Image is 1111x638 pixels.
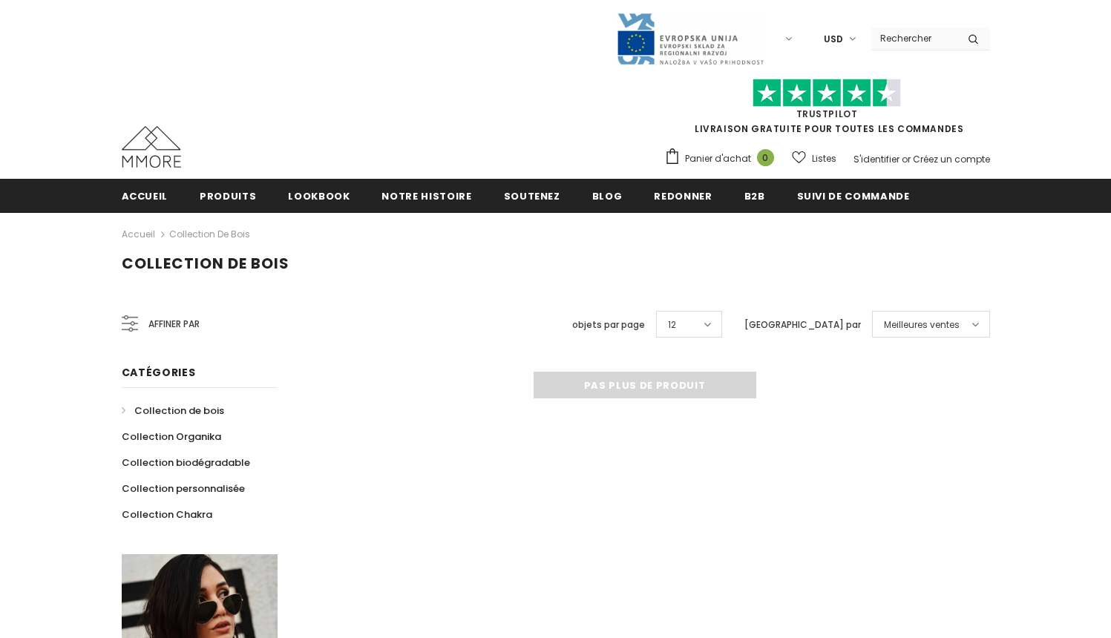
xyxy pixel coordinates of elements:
[616,32,764,45] a: Javni Razpis
[796,108,858,120] a: TrustPilot
[122,430,221,444] span: Collection Organika
[134,404,224,418] span: Collection de bois
[122,365,196,380] span: Catégories
[122,189,168,203] span: Accueil
[200,189,256,203] span: Produits
[381,179,471,212] a: Notre histoire
[200,179,256,212] a: Produits
[381,189,471,203] span: Notre histoire
[668,318,676,332] span: 12
[853,153,899,165] a: S'identifier
[812,151,836,166] span: Listes
[122,226,155,243] a: Accueil
[504,189,560,203] span: soutenez
[824,32,843,47] span: USD
[902,153,911,165] span: or
[122,179,168,212] a: Accueil
[654,189,712,203] span: Redonner
[757,149,774,166] span: 0
[122,507,212,522] span: Collection Chakra
[797,179,910,212] a: Suivi de commande
[744,179,765,212] a: B2B
[288,179,350,212] a: Lookbook
[122,456,250,470] span: Collection biodégradable
[792,145,836,171] a: Listes
[122,253,289,274] span: Collection de bois
[664,148,781,170] a: Panier d'achat 0
[122,424,221,450] a: Collection Organika
[871,27,957,49] input: Search Site
[664,85,990,135] span: LIVRAISON GRATUITE POUR TOUTES LES COMMANDES
[122,126,181,168] img: Cas MMORE
[122,501,212,527] a: Collection Chakra
[122,481,245,496] span: Collection personnalisée
[592,179,623,212] a: Blog
[744,189,765,203] span: B2B
[797,189,910,203] span: Suivi de commande
[122,476,245,501] a: Collection personnalisée
[744,318,861,332] label: [GEOGRAPHIC_DATA] par
[753,79,901,108] img: Faites confiance aux étoiles pilotes
[654,179,712,212] a: Redonner
[169,228,250,240] a: Collection de bois
[122,450,250,476] a: Collection biodégradable
[122,398,224,424] a: Collection de bois
[572,318,645,332] label: objets par page
[148,316,200,332] span: Affiner par
[504,179,560,212] a: soutenez
[884,318,960,332] span: Meilleures ventes
[592,189,623,203] span: Blog
[685,151,751,166] span: Panier d'achat
[288,189,350,203] span: Lookbook
[616,12,764,66] img: Javni Razpis
[913,153,990,165] a: Créez un compte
